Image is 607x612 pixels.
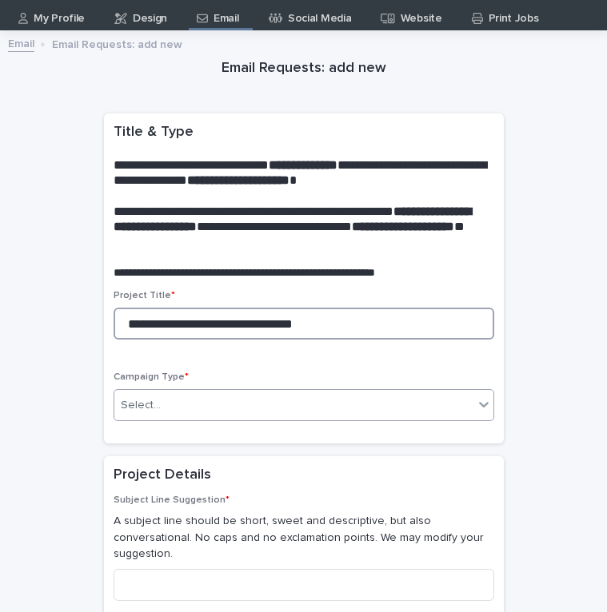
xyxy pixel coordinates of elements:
[8,34,34,52] a: Email
[114,495,230,505] span: Subject Line Suggestion
[114,513,494,562] p: A subject line should be short, sweet and descriptive, but also conversational. No caps and no ex...
[114,372,189,382] span: Campaign Type
[114,291,175,300] span: Project Title
[104,59,504,78] h1: Email Requests: add new
[114,466,211,485] h2: Project Details
[52,34,182,52] p: Email Requests: add new
[114,123,194,142] h2: Title & Type
[121,397,161,414] div: Select...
